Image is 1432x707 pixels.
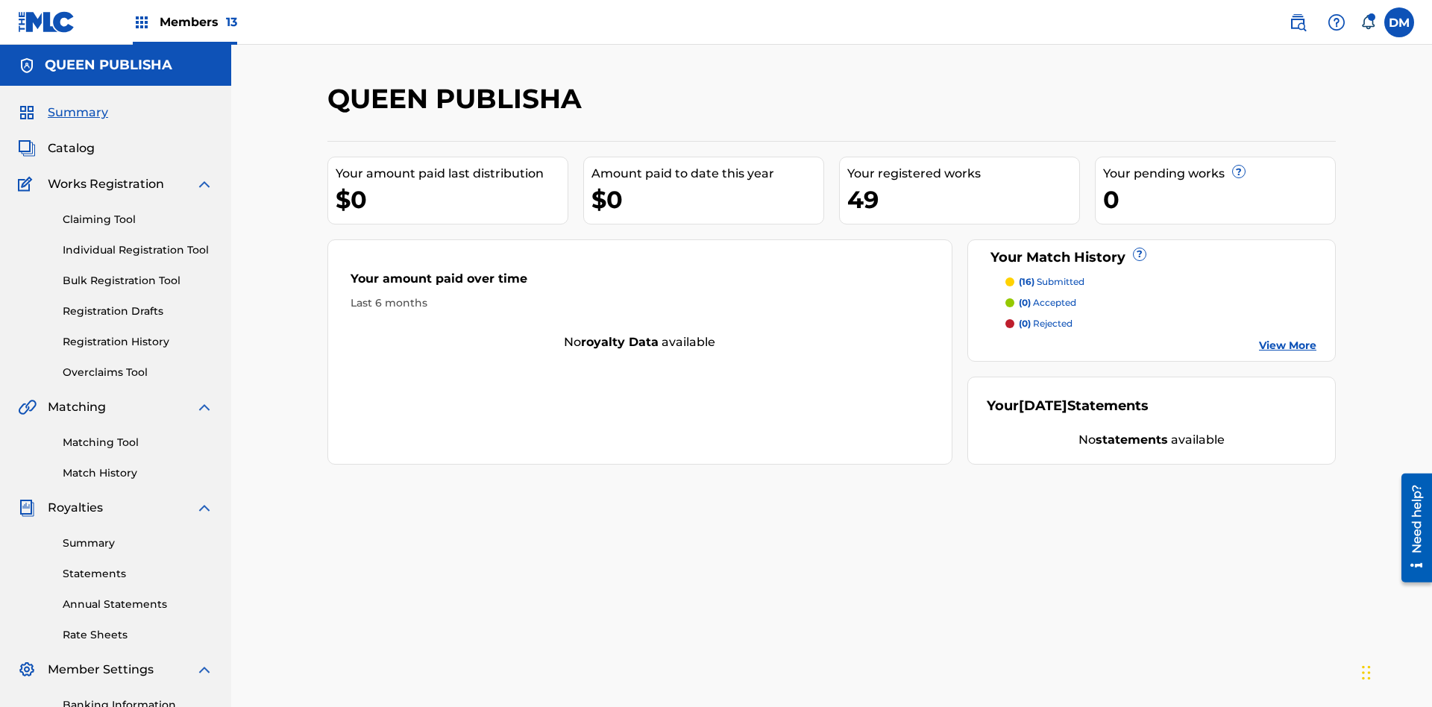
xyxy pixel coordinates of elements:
[591,183,823,216] div: $0
[1096,433,1168,447] strong: statements
[63,273,213,289] a: Bulk Registration Tool
[63,334,213,350] a: Registration History
[1233,166,1245,177] span: ?
[63,212,213,227] a: Claiming Tool
[1019,296,1076,309] p: accepted
[1328,13,1345,31] img: help
[336,183,568,216] div: $0
[1134,248,1146,260] span: ?
[18,175,37,193] img: Works Registration
[591,165,823,183] div: Amount paid to date this year
[18,139,36,157] img: Catalog
[1322,7,1351,37] div: Help
[987,396,1149,416] div: Your Statements
[1289,13,1307,31] img: search
[987,431,1317,449] div: No available
[18,661,36,679] img: Member Settings
[48,104,108,122] span: Summary
[48,175,164,193] span: Works Registration
[63,627,213,643] a: Rate Sheets
[1103,165,1335,183] div: Your pending works
[18,398,37,416] img: Matching
[1019,297,1031,308] span: (0)
[63,435,213,450] a: Matching Tool
[1019,275,1084,289] p: submitted
[195,175,213,193] img: expand
[63,304,213,319] a: Registration Drafts
[847,183,1079,216] div: 49
[48,499,103,517] span: Royalties
[18,57,36,75] img: Accounts
[1019,318,1031,329] span: (0)
[18,11,75,33] img: MLC Logo
[1103,183,1335,216] div: 0
[1283,7,1313,37] a: Public Search
[987,248,1317,268] div: Your Match History
[63,365,213,380] a: Overclaims Tool
[327,82,589,116] h2: QUEEN PUBLISHA
[1005,296,1317,309] a: (0) accepted
[195,499,213,517] img: expand
[1019,398,1067,414] span: [DATE]
[48,139,95,157] span: Catalog
[18,139,95,157] a: CatalogCatalog
[1005,317,1317,330] a: (0) rejected
[1019,317,1073,330] p: rejected
[226,15,237,29] span: 13
[18,104,36,122] img: Summary
[1360,15,1375,30] div: Notifications
[847,165,1079,183] div: Your registered works
[336,165,568,183] div: Your amount paid last distribution
[63,597,213,612] a: Annual Statements
[160,13,237,31] span: Members
[48,661,154,679] span: Member Settings
[1384,7,1414,37] div: User Menu
[1390,468,1432,590] iframe: Resource Center
[351,295,929,311] div: Last 6 months
[1005,275,1317,289] a: (16) submitted
[581,335,659,349] strong: royalty data
[63,566,213,582] a: Statements
[328,333,952,351] div: No available
[63,242,213,258] a: Individual Registration Tool
[1357,635,1432,707] iframe: Chat Widget
[18,104,108,122] a: SummarySummary
[1362,650,1371,695] div: Drag
[195,398,213,416] img: expand
[1259,338,1316,353] a: View More
[63,465,213,481] a: Match History
[133,13,151,31] img: Top Rightsholders
[1019,276,1034,287] span: (16)
[195,661,213,679] img: expand
[48,398,106,416] span: Matching
[45,57,172,74] h5: QUEEN PUBLISHA
[351,270,929,295] div: Your amount paid over time
[63,535,213,551] a: Summary
[18,499,36,517] img: Royalties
